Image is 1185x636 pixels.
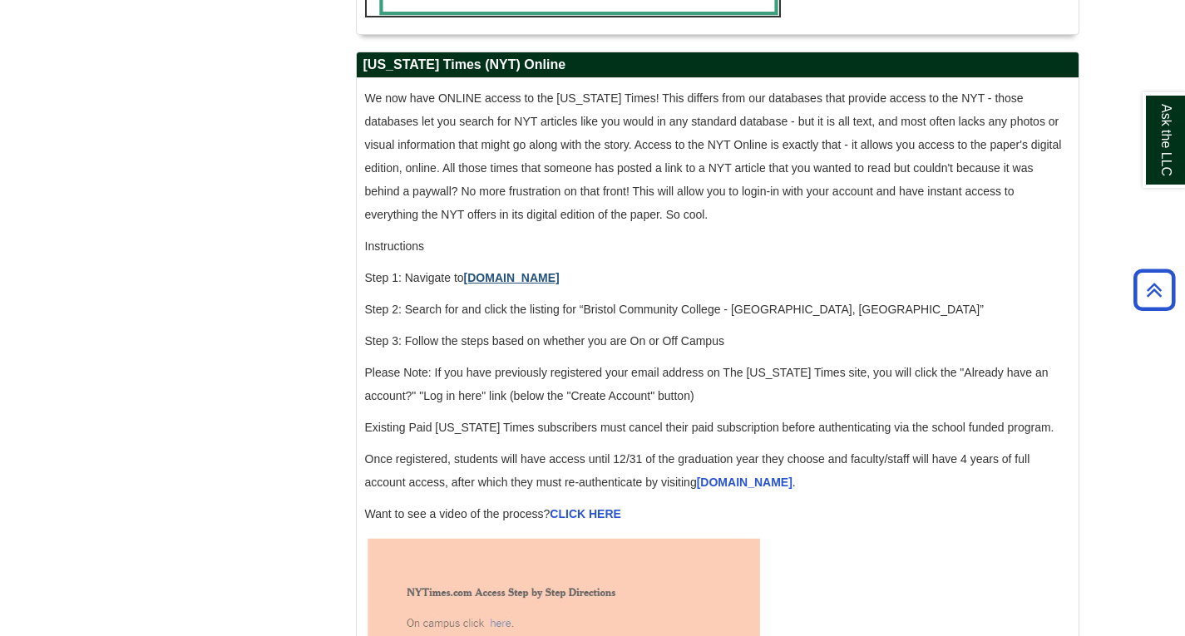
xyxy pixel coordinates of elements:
span: Existing Paid [US_STATE] Times subscribers must cancel their paid subscription before authenticat... [365,421,1054,434]
span: Step 1: Navigate to [365,271,563,284]
a: Back to Top [1128,279,1181,301]
a: [DOMAIN_NAME] [697,476,792,489]
a: CLICK HERE [550,507,621,520]
span: Want to see a video of the process? [365,507,621,520]
span: Step 2: Search for and click the listing for “Bristol Community College - [GEOGRAPHIC_DATA], [GEO... [365,303,984,316]
h2: [US_STATE] Times (NYT) Online [357,52,1079,78]
span: Please Note: If you have previously registered your email address on The [US_STATE] Times site, y... [365,366,1049,402]
span: Once registered, students will have access until 12/31 of the graduation year they choose and fac... [365,452,1030,489]
span: Instructions [365,239,425,253]
span: Step 3: Follow the steps based on whether you are On or Off Campus [365,334,724,348]
a: [DOMAIN_NAME] [464,271,560,284]
span: We now have ONLINE access to the [US_STATE] Times! This differs from our databases that provide a... [365,91,1062,221]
